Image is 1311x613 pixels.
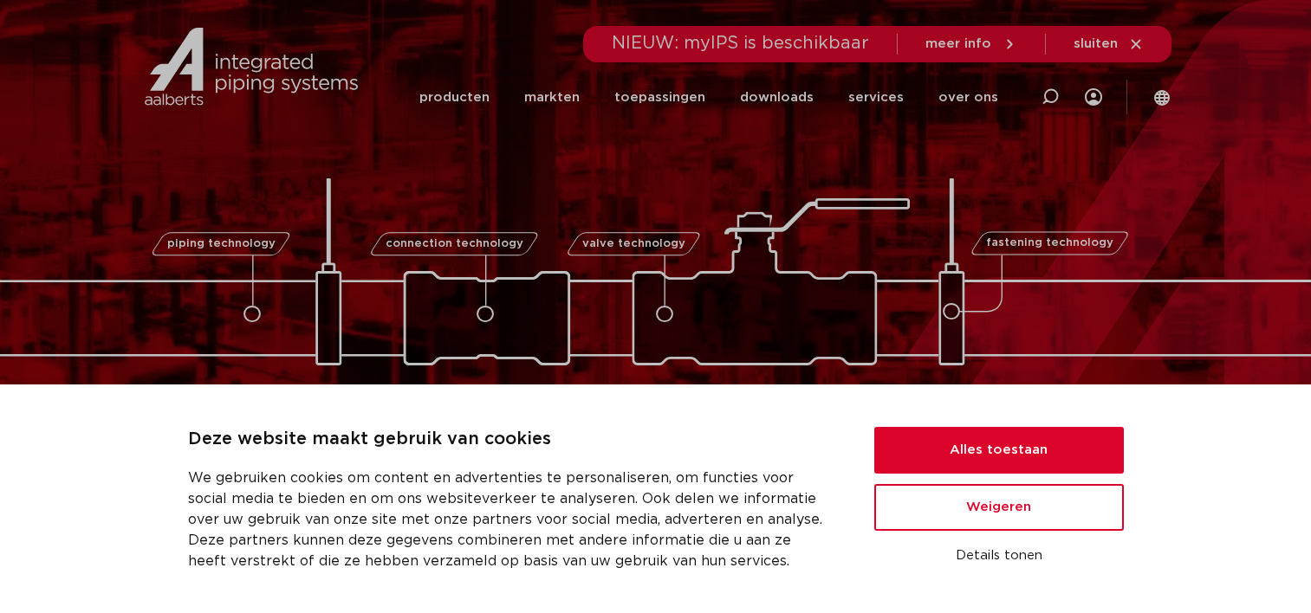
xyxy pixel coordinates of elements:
[740,62,814,132] a: downloads
[848,62,904,132] a: services
[874,541,1124,571] button: Details tonen
[1074,36,1144,52] a: sluiten
[925,37,991,50] span: meer info
[925,36,1017,52] a: meer info
[1085,62,1102,132] div: my IPS
[1074,37,1118,50] span: sluiten
[167,238,276,249] span: piping technology
[188,468,833,571] p: We gebruiken cookies om content en advertenties te personaliseren, om functies voor social media ...
[419,62,998,132] nav: Menu
[612,35,869,52] span: NIEUW: myIPS is beschikbaar
[419,62,490,132] a: producten
[524,62,580,132] a: markten
[874,427,1124,474] button: Alles toestaan
[986,238,1113,249] span: fastening technology
[874,484,1124,531] button: Weigeren
[614,62,705,132] a: toepassingen
[385,238,522,249] span: connection technology
[188,426,833,454] p: Deze website maakt gebruik van cookies
[582,238,685,249] span: valve technology
[938,62,998,132] a: over ons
